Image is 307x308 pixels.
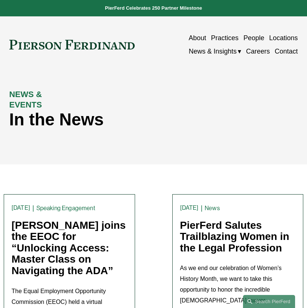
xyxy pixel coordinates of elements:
[180,205,199,211] time: [DATE]
[12,205,30,211] time: [DATE]
[180,219,290,254] a: PierFerd Salutes Trailblazing Women in the Legal Profession
[211,31,239,45] a: Practices
[12,219,126,277] a: [PERSON_NAME] joins the EEOC for “Unlocking Access: Master Class on Navigating the ADA”
[269,31,298,45] a: Locations
[243,31,264,45] a: People
[275,45,298,58] a: Contact
[189,31,206,45] a: About
[9,110,226,129] h1: In the News
[9,90,44,109] strong: NEWS & EVENTS
[189,45,241,58] a: folder dropdown
[36,205,95,212] a: Speaking Engagement
[189,45,237,57] span: News & Insights
[205,205,220,212] a: News
[246,45,270,58] a: Careers
[243,295,295,308] a: Search this site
